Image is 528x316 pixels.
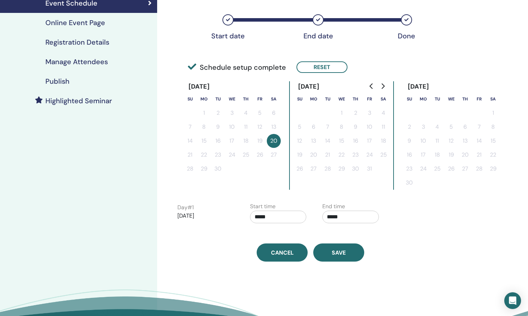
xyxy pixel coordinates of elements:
[307,134,321,148] button: 13
[362,134,376,148] button: 17
[444,120,458,134] button: 5
[197,120,211,134] button: 8
[349,120,362,134] button: 9
[362,106,376,120] button: 3
[416,148,430,162] button: 17
[486,106,500,120] button: 1
[321,162,335,176] button: 28
[458,134,472,148] button: 13
[376,120,390,134] button: 11
[486,162,500,176] button: 29
[349,106,362,120] button: 2
[293,162,307,176] button: 26
[349,92,362,106] th: Thursday
[183,162,197,176] button: 28
[183,134,197,148] button: 14
[377,79,388,93] button: Go to next month
[349,148,362,162] button: 23
[430,162,444,176] button: 25
[416,162,430,176] button: 24
[177,203,194,212] label: Day # 1
[267,92,281,106] th: Saturday
[211,92,225,106] th: Tuesday
[307,162,321,176] button: 27
[376,148,390,162] button: 25
[349,162,362,176] button: 30
[472,148,486,162] button: 21
[321,134,335,148] button: 14
[225,120,239,134] button: 10
[211,120,225,134] button: 9
[293,81,325,92] div: [DATE]
[486,120,500,134] button: 8
[197,148,211,162] button: 22
[177,212,234,220] p: [DATE]
[362,148,376,162] button: 24
[183,92,197,106] th: Sunday
[430,92,444,106] th: Tuesday
[458,162,472,176] button: 27
[376,92,390,106] th: Saturday
[253,120,267,134] button: 12
[239,120,253,134] button: 11
[239,148,253,162] button: 25
[389,32,424,40] div: Done
[402,176,416,190] button: 30
[211,32,245,40] div: Start date
[430,120,444,134] button: 4
[267,106,281,120] button: 6
[430,134,444,148] button: 11
[296,61,347,73] button: Reset
[444,162,458,176] button: 26
[307,92,321,106] th: Monday
[45,18,105,27] h4: Online Event Page
[362,92,376,106] th: Friday
[335,120,349,134] button: 8
[188,62,286,73] span: Schedule setup complete
[239,106,253,120] button: 4
[211,162,225,176] button: 30
[486,148,500,162] button: 22
[211,148,225,162] button: 23
[335,148,349,162] button: 22
[486,92,500,106] th: Saturday
[332,249,346,256] span: Save
[458,92,472,106] th: Thursday
[239,134,253,148] button: 18
[362,120,376,134] button: 10
[253,92,267,106] th: Friday
[253,148,267,162] button: 26
[472,120,486,134] button: 7
[45,97,112,105] h4: Highlighted Seminar
[335,92,349,106] th: Wednesday
[211,106,225,120] button: 2
[321,120,335,134] button: 7
[293,148,307,162] button: 19
[366,79,377,93] button: Go to previous month
[45,77,69,85] h4: Publish
[293,92,307,106] th: Sunday
[444,92,458,106] th: Wednesday
[321,92,335,106] th: Tuesday
[239,92,253,106] th: Thursday
[402,162,416,176] button: 23
[321,148,335,162] button: 21
[253,106,267,120] button: 5
[301,32,336,40] div: End date
[225,106,239,120] button: 3
[430,148,444,162] button: 18
[472,134,486,148] button: 14
[472,92,486,106] th: Friday
[402,134,416,148] button: 9
[225,148,239,162] button: 24
[267,120,281,134] button: 13
[271,249,294,256] span: Cancel
[335,106,349,120] button: 1
[335,134,349,148] button: 15
[250,202,276,211] label: Start time
[197,92,211,106] th: Monday
[362,162,376,176] button: 31
[211,134,225,148] button: 16
[444,134,458,148] button: 12
[257,243,308,262] a: Cancel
